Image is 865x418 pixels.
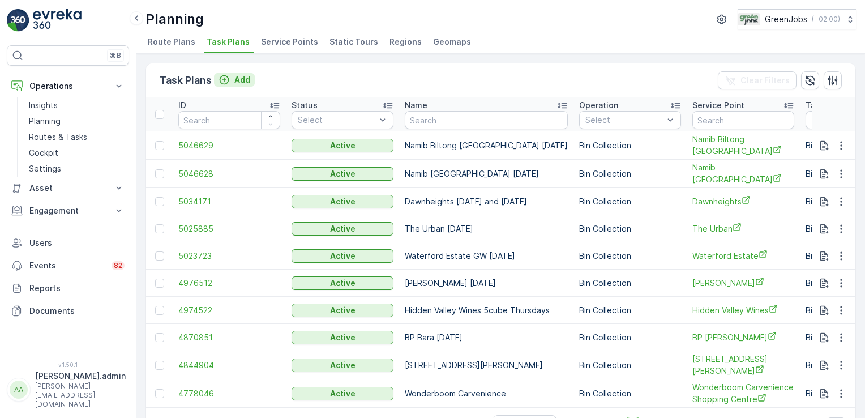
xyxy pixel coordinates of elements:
p: Active [330,223,356,234]
span: BP [PERSON_NAME] [692,331,794,343]
p: Active [330,305,356,316]
a: Documents [7,300,129,322]
span: Geomaps [433,36,471,48]
div: Toggle Row Selected [155,224,164,233]
img: Green_Jobs_Logo.png [738,13,760,25]
img: logo_light-DOdMpM7g.png [33,9,82,32]
p: Planning [145,10,204,28]
span: v 1.50.1 [7,361,129,368]
a: 4870851 [178,332,280,343]
p: Bin Collection [579,168,681,180]
button: Add [214,73,255,87]
p: Active [330,196,356,207]
a: 5046628 [178,168,280,180]
p: [PERSON_NAME].admin [35,370,126,382]
p: Hidden Valley Wines 5cube Thursdays [405,305,568,316]
button: Active [292,167,393,181]
a: Hidden Valley Wines [692,304,794,316]
button: Active [292,276,393,290]
a: Cockpit [24,145,129,161]
p: Bin Collection [579,360,681,371]
p: Namib Biltong [GEOGRAPHIC_DATA] [DATE] [405,140,568,151]
p: [PERSON_NAME] [DATE] [405,278,568,289]
a: 360 Murray Street [692,353,794,377]
button: Active [292,387,393,400]
p: Select [298,114,376,126]
button: GreenJobs(+02:00) [738,9,856,29]
span: Task Plans [207,36,250,48]
button: Active [292,359,393,372]
p: Active [330,140,356,151]
div: Toggle Row Selected [155,141,164,150]
span: [PERSON_NAME] [692,277,794,289]
button: Active [292,331,393,344]
p: BP Bara [DATE] [405,332,568,343]
span: 4976512 [178,278,280,289]
input: Search [178,111,280,129]
a: The Urban [692,223,794,234]
p: 82 [114,261,122,270]
div: Toggle Row Selected [155,169,164,178]
p: Task Plans [160,72,212,88]
a: Routes & Tasks [24,129,129,145]
div: Toggle Row Selected [155,389,164,398]
button: AA[PERSON_NAME].admin[PERSON_NAME][EMAIL_ADDRESS][DOMAIN_NAME] [7,370,129,409]
p: Bin Collection [579,388,681,399]
span: [STREET_ADDRESS][PERSON_NAME] [692,353,794,377]
p: Bin Collection [579,196,681,207]
p: Bin Collection [579,250,681,262]
div: AA [10,381,28,399]
p: Namib [GEOGRAPHIC_DATA] [DATE] [405,168,568,180]
p: ⌘B [110,51,121,60]
a: Namib Biltong Wellington [692,134,794,157]
span: 4844904 [178,360,280,371]
p: Cockpit [29,147,58,159]
p: Active [330,278,356,289]
a: 5046629 [178,140,280,151]
button: Operations [7,75,129,97]
button: Engagement [7,199,129,222]
span: Route Plans [148,36,195,48]
a: Wonderboom Carvenience Shopping Centre [692,382,794,405]
p: Active [330,168,356,180]
p: Dawnheights [DATE] and [DATE] [405,196,568,207]
button: Active [292,304,393,317]
p: Active [330,250,356,262]
p: Settings [29,163,61,174]
p: Asset [29,182,106,194]
input: Search [692,111,794,129]
a: 4974522 [178,305,280,316]
a: Dawnheights [692,195,794,207]
span: Service Points [261,36,318,48]
p: Bin Collection [579,223,681,234]
button: Active [292,139,393,152]
button: Clear Filters [718,71,797,89]
div: Toggle Row Selected [155,279,164,288]
p: ID [178,100,186,111]
button: Active [292,222,393,236]
div: Toggle Row Selected [155,251,164,261]
a: Events82 [7,254,129,277]
span: Waterford Estate [692,250,794,262]
p: Active [330,388,356,399]
p: Bin Collection [579,332,681,343]
button: Active [292,249,393,263]
img: logo [7,9,29,32]
a: Val de Vine [692,277,794,289]
p: Operation [579,100,618,111]
p: Bin Collection [579,278,681,289]
a: Reports [7,277,129,300]
p: ( +02:00 ) [812,15,840,24]
span: 5025885 [178,223,280,234]
a: 5023723 [178,250,280,262]
p: Planning [29,116,61,127]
